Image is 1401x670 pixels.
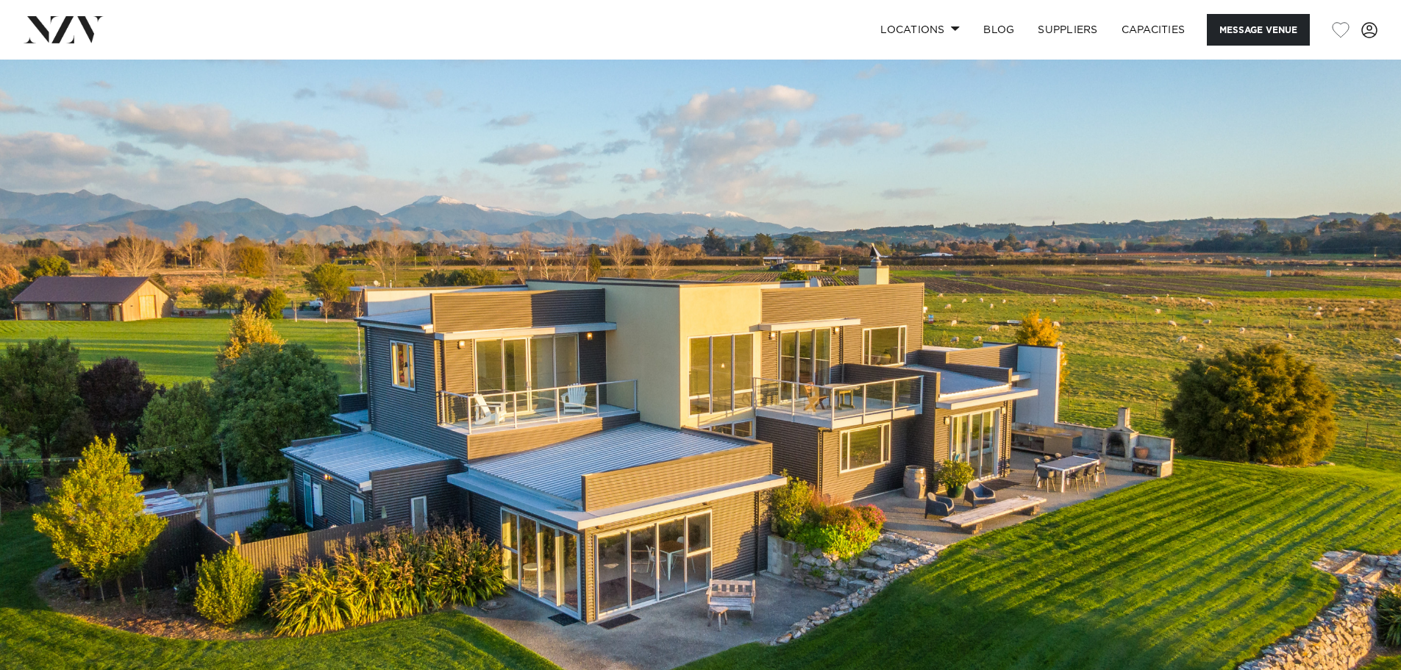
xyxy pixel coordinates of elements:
button: Message Venue [1207,14,1310,46]
a: Capacities [1110,14,1197,46]
a: BLOG [972,14,1026,46]
img: nzv-logo.png [24,16,104,43]
a: SUPPLIERS [1026,14,1109,46]
a: Locations [869,14,972,46]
